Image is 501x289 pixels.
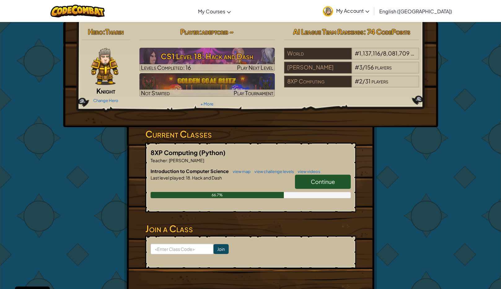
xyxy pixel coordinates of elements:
[151,192,284,198] div: 66.7%
[105,27,124,36] span: Tharin
[237,64,273,71] span: Play Next Level
[295,169,320,174] a: view videos
[91,48,118,85] img: knight-pose.png
[139,73,275,97] img: Golden Goal
[365,64,374,71] span: 156
[251,169,294,174] a: view challenge levels
[355,64,359,71] span: #
[184,175,185,180] span: :
[284,68,420,75] a: [PERSON_NAME]#3/156players
[185,175,191,180] span: 18.
[139,48,275,71] a: Play Next Level
[213,244,229,254] input: Join
[199,149,226,156] span: (Python)
[359,64,363,71] span: 3
[323,6,333,16] img: avatar
[195,3,234,20] a: My Courses
[141,64,191,71] span: Levels Completed: 16
[320,1,372,21] a: My Account
[145,127,356,141] h3: Current Classes
[180,27,199,36] span: Player
[365,78,371,85] span: 31
[200,101,213,106] a: + More
[383,50,410,57] span: 8,081,709
[151,244,213,254] input: <Enter Class Code>
[51,5,105,17] img: CodeCombat logo
[151,175,184,180] span: Last level played
[151,158,167,163] span: Teacher
[375,64,392,71] span: players
[359,78,363,85] span: 2
[199,27,202,36] span: :
[284,82,420,89] a: 8XP Computing#2/31players
[371,78,388,85] span: players
[359,50,380,57] span: 1,137,116
[96,87,115,95] span: Knight
[139,48,275,71] img: CS1 Level 18: Hack and Dash
[230,169,251,174] a: view map
[191,175,222,180] span: Hack and Dash
[139,49,275,63] h3: CS1 Level 18: Hack and Dash
[311,178,335,185] span: Continue
[93,98,118,103] a: Change Hero
[103,27,105,36] span: :
[139,73,275,97] a: Not StartedPlay Tournament
[284,48,352,60] div: World
[363,27,410,36] span: : 74 CodePoints
[293,27,363,36] span: AI League Team Rankings
[355,78,359,85] span: #
[284,54,420,61] a: World#1,137,116/8,081,709players
[363,78,365,85] span: /
[379,8,452,15] span: English ([GEOGRAPHIC_DATA])
[88,27,103,36] span: Hero
[380,50,383,57] span: /
[168,158,204,163] span: [PERSON_NAME]
[198,8,225,15] span: My Courses
[167,158,168,163] span: :
[284,62,352,73] div: [PERSON_NAME]
[355,50,359,57] span: #
[151,168,230,174] span: Introduction to Computer Science
[151,149,199,156] span: 8XP Computing
[145,222,356,236] h3: Join a Class
[234,89,273,96] span: Play Tournament
[284,76,352,87] div: 8XP Computing
[363,64,365,71] span: /
[376,3,455,20] a: English ([GEOGRAPHIC_DATA])
[202,27,234,36] span: adeptcrib ~
[336,7,369,14] span: My Account
[141,89,170,96] span: Not Started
